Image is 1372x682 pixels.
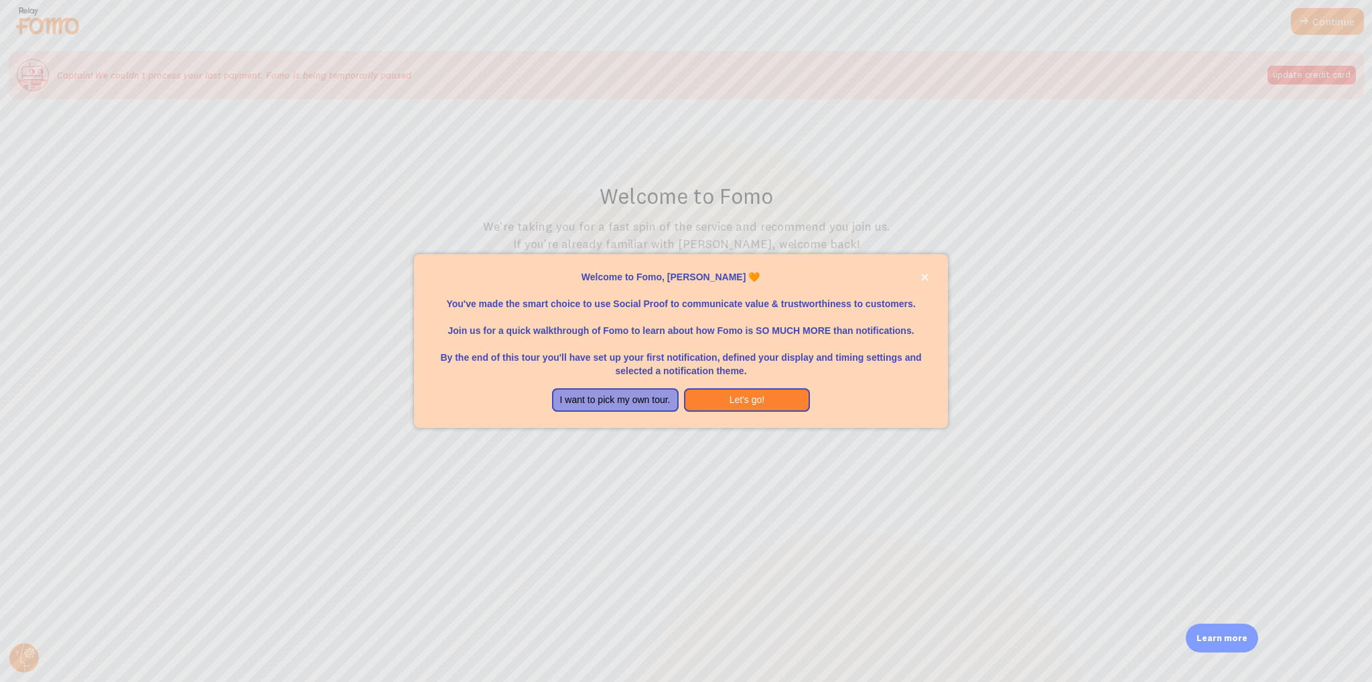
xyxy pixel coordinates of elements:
div: Learn more [1186,624,1258,652]
p: You've made the smart choice to use Social Proof to communicate value & trustworthiness to custom... [430,284,932,310]
button: close, [918,270,932,284]
div: Welcome to Fomo, Monroe Rodriguez 🧡You&amp;#39;ve made the smart choice to use Social Proof to co... [414,254,948,429]
p: Welcome to Fomo, [PERSON_NAME] 🧡 [430,270,932,284]
p: Join us for a quick walkthrough of Fomo to learn about how Fomo is SO MUCH MORE than notifications. [430,310,932,337]
button: I want to pick my own tour. [552,388,679,412]
button: Let's go! [684,388,811,412]
p: Learn more [1196,632,1247,644]
p: By the end of this tour you'll have set up your first notification, defined your display and timi... [430,337,932,378]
